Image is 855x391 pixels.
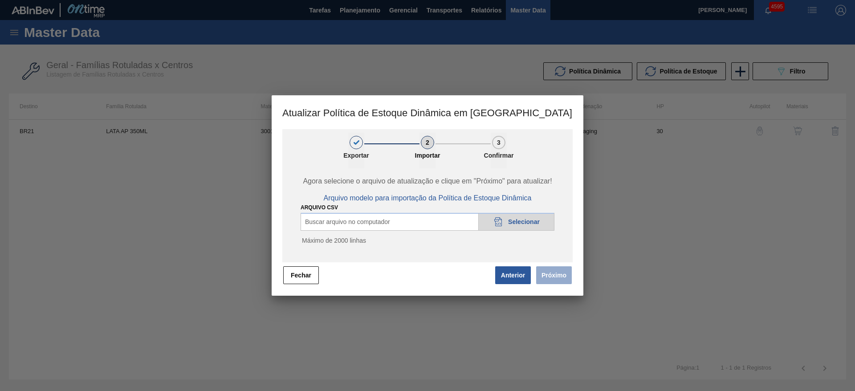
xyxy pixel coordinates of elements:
[348,133,364,168] button: 1Exportar
[405,152,450,159] p: Importar
[476,152,521,159] p: Confirmar
[272,95,583,129] h3: Atualizar Política de Estoque Dinâmica em [GEOGRAPHIC_DATA]
[301,237,554,244] p: Máximo de 2000 linhas
[350,136,363,149] div: 1
[293,177,562,185] span: Agora selecione o arquivo de atualização e clique em "Próximo" para atualizar!
[421,136,434,149] div: 2
[324,194,532,202] span: Arquivo modelo para importação da Política de Estoque Dinâmica
[305,218,390,225] span: Buscar arquivo no computador
[495,266,531,284] button: Anterior
[283,266,319,284] button: Fechar
[508,218,540,225] span: Selecionar
[301,204,338,211] label: ARQUIVO CSV
[492,136,505,149] div: 3
[419,133,436,168] button: 2Importar
[491,133,507,168] button: 3Confirmar
[334,152,379,159] p: Exportar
